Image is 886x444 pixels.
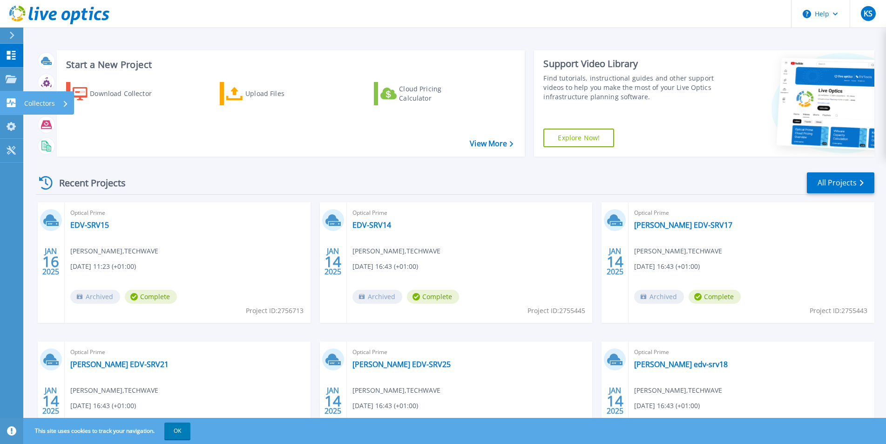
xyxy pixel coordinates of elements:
div: JAN 2025 [606,245,624,279]
span: Optical Prime [634,347,869,357]
a: Cloud Pricing Calculator [374,82,478,105]
span: This site uses cookies to track your navigation. [26,423,190,439]
div: JAN 2025 [324,384,342,418]
a: Explore Now! [543,129,614,147]
a: All Projects [807,172,874,193]
a: [PERSON_NAME] EDV-SRV17 [634,220,732,230]
span: 14 [607,397,623,405]
span: Complete [407,290,459,304]
span: Complete [125,290,177,304]
span: KS [864,10,872,17]
span: Project ID: 2755445 [528,306,585,316]
span: Archived [70,290,120,304]
div: Find tutorials, instructional guides and other support videos to help you make the most of your L... [543,74,717,102]
span: Project ID: 2755443 [810,306,867,316]
div: Upload Files [245,84,320,103]
span: [DATE] 16:43 (+01:00) [352,401,418,411]
span: Optical Prime [70,347,305,357]
span: [PERSON_NAME] , TECHWAVE [634,385,722,396]
a: [PERSON_NAME] EDV-SRV25 [352,360,451,369]
div: Support Video Library [543,58,717,70]
span: Optical Prime [352,347,587,357]
a: Download Collector [66,82,170,105]
span: 14 [607,258,623,266]
span: Optical Prime [352,208,587,218]
span: [DATE] 16:43 (+01:00) [634,401,700,411]
span: Complete [689,290,741,304]
span: Archived [352,290,402,304]
span: [DATE] 11:23 (+01:00) [70,261,136,272]
span: [DATE] 16:43 (+01:00) [634,261,700,272]
span: [PERSON_NAME] , TECHWAVE [634,246,722,256]
a: [PERSON_NAME] EDV-SRV21 [70,360,169,369]
span: 14 [42,397,59,405]
button: OK [164,423,190,439]
a: EDV-SRV15 [70,220,109,230]
a: Upload Files [220,82,324,105]
a: [PERSON_NAME] edv-srv18 [634,360,728,369]
span: Optical Prime [634,208,869,218]
span: [DATE] 16:43 (+01:00) [70,401,136,411]
div: Recent Projects [36,171,138,194]
div: JAN 2025 [42,384,60,418]
span: Optical Prime [70,208,305,218]
span: Project ID: 2756713 [246,306,304,316]
h3: Start a New Project [66,60,513,70]
span: Archived [634,290,684,304]
span: [PERSON_NAME] , TECHWAVE [70,246,158,256]
div: JAN 2025 [42,245,60,279]
span: 14 [325,258,341,266]
span: [PERSON_NAME] , TECHWAVE [352,385,440,396]
span: 16 [42,258,59,266]
p: Collectors [24,91,55,116]
div: JAN 2025 [324,245,342,279]
span: [PERSON_NAME] , TECHWAVE [352,246,440,256]
span: 14 [325,397,341,405]
span: [DATE] 16:43 (+01:00) [352,261,418,272]
div: Cloud Pricing Calculator [399,84,473,103]
span: [PERSON_NAME] , TECHWAVE [70,385,158,396]
a: EDV-SRV14 [352,220,391,230]
a: View More [470,139,513,148]
div: Download Collector [90,84,164,103]
div: JAN 2025 [606,384,624,418]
